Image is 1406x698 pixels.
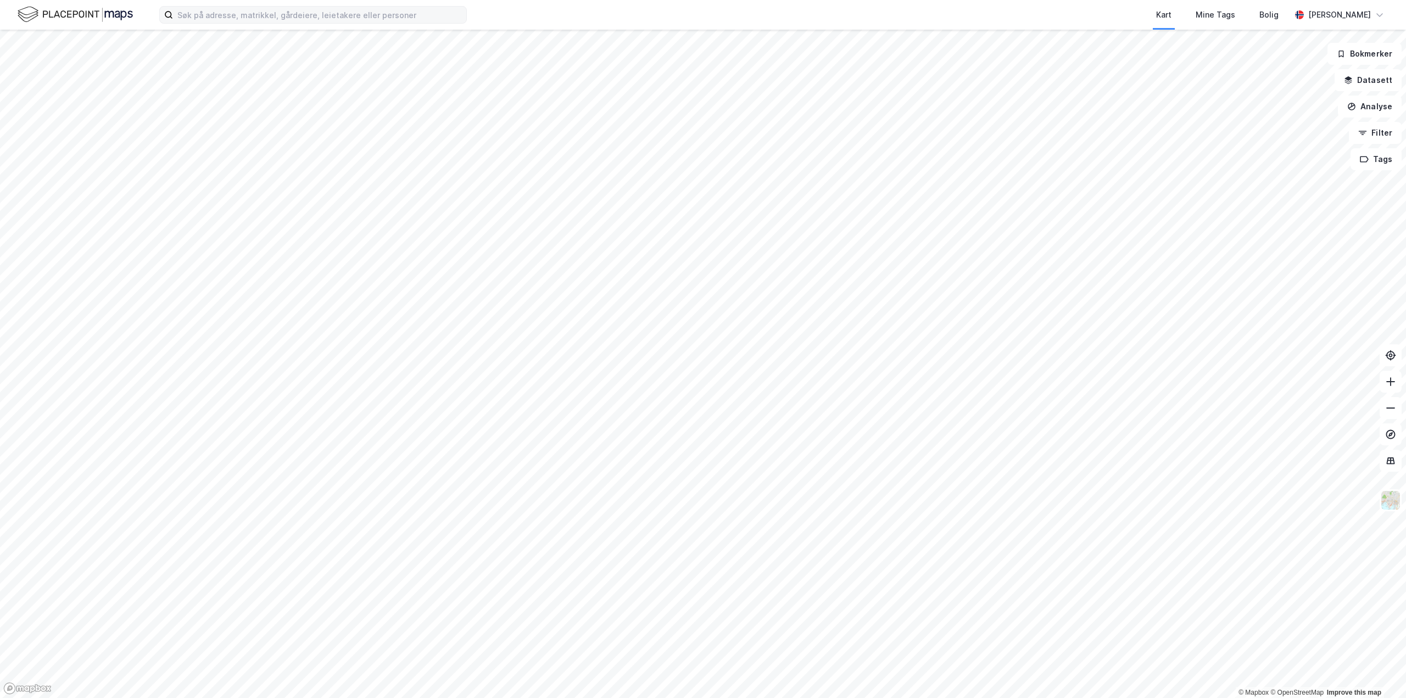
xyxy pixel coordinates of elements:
button: Analyse [1338,96,1402,118]
img: Z [1380,490,1401,511]
div: Mine Tags [1196,8,1235,21]
img: logo.f888ab2527a4732fd821a326f86c7f29.svg [18,5,133,24]
a: Mapbox homepage [3,682,52,695]
div: [PERSON_NAME] [1308,8,1371,21]
div: Kart [1156,8,1171,21]
a: Improve this map [1327,689,1381,696]
input: Søk på adresse, matrikkel, gårdeiere, leietakere eller personer [173,7,466,23]
button: Filter [1349,122,1402,144]
button: Datasett [1335,69,1402,91]
a: OpenStreetMap [1270,689,1324,696]
div: Bolig [1259,8,1279,21]
button: Bokmerker [1327,43,1402,65]
a: Mapbox [1238,689,1269,696]
iframe: Chat Widget [1351,645,1406,698]
div: Kontrollprogram for chat [1351,645,1406,698]
button: Tags [1351,148,1402,170]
